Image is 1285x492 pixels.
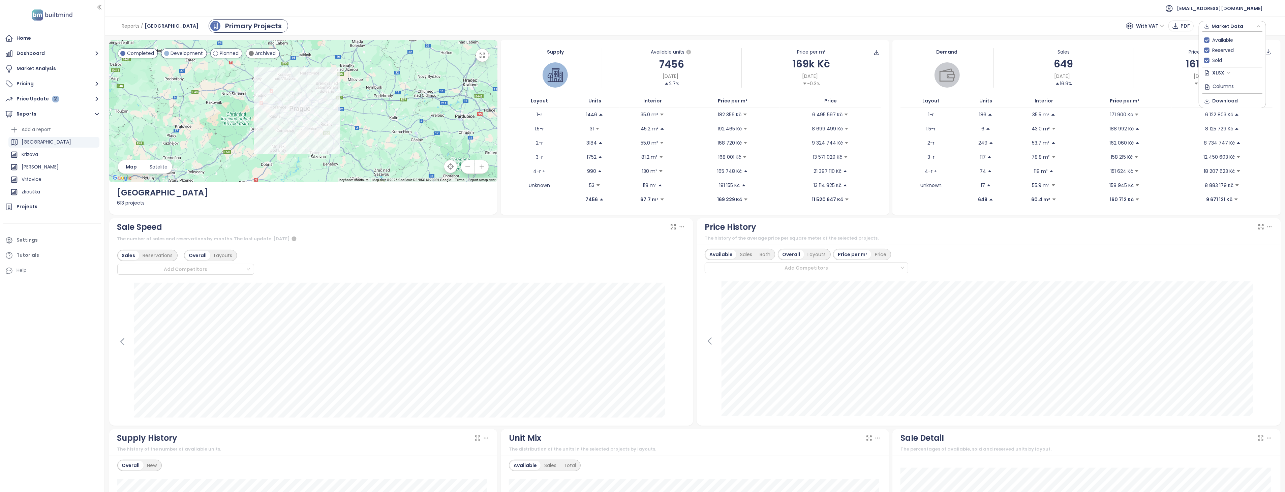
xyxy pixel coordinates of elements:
a: Settings [3,234,101,247]
div: Supply History [117,432,178,444]
a: Report a map error [468,178,495,182]
p: 53.7 m² [1032,139,1050,147]
span: caret-down [1194,81,1199,86]
div: Krizova [8,149,99,160]
div: Available [510,461,541,470]
p: 162 060 Kč [1109,139,1134,147]
span: caret-up [599,197,604,202]
p: 160 712 Kč [1110,196,1134,203]
div: Help [17,266,27,275]
div: 161k Kč [1133,56,1273,72]
div: Help [3,264,101,277]
p: 31 [590,125,594,132]
div: Vršovice [22,175,41,184]
span: caret-down [1051,126,1056,131]
p: 1752 [587,153,596,161]
th: Price per m² [1077,94,1172,107]
div: -0.7% [1194,80,1212,87]
div: Price per m² [834,250,871,259]
th: Price [780,94,881,107]
span: caret-down [596,183,601,188]
div: Add a report [22,125,51,134]
p: 9 671 121 Kč [1206,196,1232,203]
span: caret-up [598,141,603,145]
span: caret-up [1051,112,1055,117]
p: 21 397 110 Kč [814,167,842,175]
div: New [144,461,161,470]
td: 3-r [900,150,961,164]
span: caret-down [845,197,849,202]
div: 2.7% [664,80,679,87]
span: [DATE] [1194,72,1210,80]
p: 78.8 m² [1032,153,1050,161]
span: caret-down [742,155,747,159]
div: -0.3% [802,80,820,87]
span: Market Data [1212,21,1255,31]
div: Primary Projects [225,21,282,31]
span: Map [126,163,137,171]
div: [PERSON_NAME] [8,162,99,173]
p: 8 883 179 Kč [1205,182,1233,189]
p: 119 m² [1034,167,1048,175]
span: caret-down [743,112,747,117]
th: Price [1172,94,1273,107]
button: Reports [3,107,101,121]
div: Demand [900,48,993,56]
div: Sale Detail [900,432,944,444]
img: logo [30,8,74,22]
div: Home [17,34,31,42]
div: Available units [602,48,741,56]
p: 168 720 Kč [717,139,742,147]
span: caret-up [986,183,991,188]
p: 8 734 747 Kč [1204,139,1235,147]
div: Sales [994,48,1133,56]
p: 11 520 647 Kč [812,196,843,203]
div: [PERSON_NAME] [22,163,59,171]
td: 2-r [900,136,961,150]
p: 990 [587,167,596,175]
p: 55.0 m² [641,139,658,147]
p: 6 [981,125,984,132]
span: Download [1213,97,1238,104]
div: The distribution of the units in the selected projects by layouts. [509,446,881,453]
span: Completed [127,50,154,57]
a: Projects [3,200,101,214]
a: Open this area in Google Maps (opens a new window) [111,174,133,182]
span: caret-up [1234,112,1239,117]
button: Columns [1202,81,1262,92]
span: caret-up [989,197,993,202]
span: Sold [1210,57,1225,64]
span: caret-up [598,155,603,159]
p: 53 [589,182,594,189]
span: caret-down [844,141,849,145]
p: 186 [979,111,986,118]
p: 7456 [585,196,598,203]
span: [GEOGRAPHIC_DATA] [145,20,198,32]
div: 649 [994,56,1133,72]
a: Tutorials [3,249,101,262]
p: 171 900 Kč [1110,111,1133,118]
td: 1-r [509,107,570,122]
th: Interior [1010,94,1077,107]
p: 168 001 Kč [718,153,741,161]
span: caret-up [1234,126,1239,131]
button: Satelite [145,160,172,174]
td: Unknown [900,178,961,192]
p: 191 155 Kč [720,182,740,189]
div: Price per m² [797,48,826,56]
button: Price Update 2 [3,92,101,106]
span: caret-down [1236,169,1241,174]
p: 6 122 803 Kč [1205,111,1233,118]
span: caret-up [987,155,992,159]
div: Sales [118,251,139,260]
p: 182 356 Kč [718,111,741,118]
span: [EMAIL_ADDRESS][DOMAIN_NAME] [1177,0,1263,17]
span: caret-up [660,126,665,131]
span: Available [1210,36,1236,44]
span: caret-down [1051,183,1056,188]
div: button [1202,21,1262,31]
p: 158 945 Kč [1109,182,1134,189]
span: caret-up [1135,126,1140,131]
p: 55.9 m² [1032,182,1050,189]
span: caret-down [743,197,748,202]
